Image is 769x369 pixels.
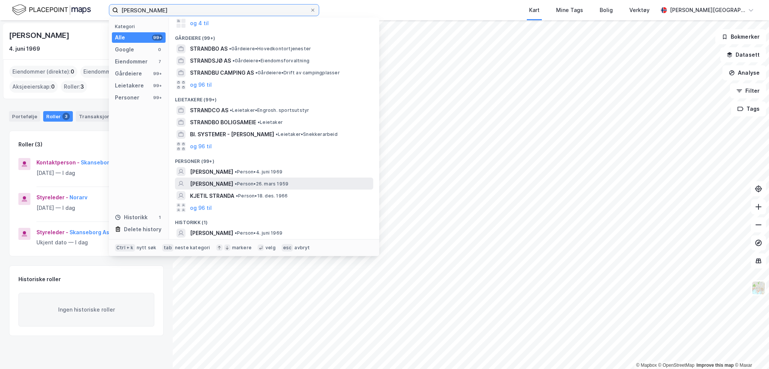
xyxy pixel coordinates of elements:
[115,57,148,66] div: Eiendommer
[190,44,228,53] span: STRANDBO AS
[169,91,379,104] div: Leietakere (99+)
[230,107,232,113] span: •
[175,245,210,251] div: neste kategori
[152,71,163,77] div: 99+
[18,275,61,284] div: Historiske roller
[255,70,258,75] span: •
[235,181,237,187] span: •
[115,69,142,78] div: Gårdeiere
[115,93,139,102] div: Personer
[36,169,154,178] div: [DATE] — I dag
[115,244,135,252] div: Ctrl + k
[115,24,166,29] div: Kategori
[71,67,74,76] span: 0
[235,230,237,236] span: •
[670,6,745,15] div: [PERSON_NAME][GEOGRAPHIC_DATA]
[124,225,161,234] div: Delete history
[255,70,340,76] span: Gårdeiere • Drift av campingplasser
[18,140,42,149] div: Roller (3)
[556,6,583,15] div: Mine Tags
[236,193,288,199] span: Person • 18. des. 1966
[190,179,233,188] span: [PERSON_NAME]
[62,113,70,120] div: 3
[18,293,154,327] div: Ingen historiske roller
[258,119,283,125] span: Leietaker
[190,130,274,139] span: BI. SYSTEMER - [PERSON_NAME]
[169,152,379,166] div: Personer (99+)
[282,244,293,252] div: esc
[715,29,766,44] button: Bokmerker
[236,193,238,199] span: •
[190,167,233,176] span: [PERSON_NAME]
[115,213,148,222] div: Historikk
[169,214,379,227] div: Historikk (1)
[12,3,91,17] img: logo.f888ab2527a4732fd821a326f86c7f29.svg
[9,66,77,78] div: Eiendommer (direkte) :
[115,81,144,90] div: Leietakere
[731,101,766,116] button: Tags
[137,245,157,251] div: nytt søk
[157,59,163,65] div: 7
[190,80,212,89] button: og 96 til
[294,245,310,251] div: avbryt
[529,6,540,15] div: Kart
[190,191,234,200] span: KJETIL STRANDA
[190,68,254,77] span: STRANDBU CAMPING AS
[190,118,256,127] span: STRANDBO BOLIGSAMEIE
[115,33,125,42] div: Alle
[9,29,71,41] div: [PERSON_NAME]
[157,214,163,220] div: 1
[730,83,766,98] button: Filter
[190,56,231,65] span: STRANDSJØ AS
[190,106,228,115] span: STRANDCO AS
[235,230,282,236] span: Person • 4. juni 1969
[629,6,650,15] div: Verktøy
[51,82,55,91] span: 0
[235,169,237,175] span: •
[190,19,209,28] button: og 4 til
[600,6,613,15] div: Bolig
[235,181,288,187] span: Person • 26. mars 1959
[276,131,278,137] span: •
[190,142,212,151] button: og 96 til
[162,244,173,252] div: tab
[722,65,766,80] button: Analyse
[152,95,163,101] div: 99+
[720,47,766,62] button: Datasett
[258,119,260,125] span: •
[190,229,233,238] span: [PERSON_NAME]
[232,58,235,63] span: •
[731,333,769,369] div: Kontrollprogram for chat
[229,46,231,51] span: •
[276,131,338,137] span: Leietaker • Snekkerarbeid
[157,47,163,53] div: 0
[731,333,769,369] iframe: Chat Widget
[152,83,163,89] div: 99+
[265,245,276,251] div: velg
[235,169,282,175] span: Person • 4. juni 1969
[76,111,118,122] div: Transaksjoner
[9,111,40,122] div: Portefølje
[115,45,134,54] div: Google
[229,46,311,52] span: Gårdeiere • Hovedkontortjenester
[9,44,40,53] div: 4. juni 1969
[190,203,212,212] button: og 96 til
[36,238,154,247] div: Ukjent dato — I dag
[36,203,154,212] div: [DATE] — I dag
[61,81,87,93] div: Roller :
[232,58,309,64] span: Gårdeiere • Eiendomsforvaltning
[118,5,310,16] input: Søk på adresse, matrikkel, gårdeiere, leietakere eller personer
[9,81,58,93] div: Aksjeeierskap :
[658,363,695,368] a: OpenStreetMap
[697,363,734,368] a: Improve this map
[230,107,309,113] span: Leietaker • Engrosh. sportsutstyr
[636,363,657,368] a: Mapbox
[80,82,84,91] span: 3
[232,245,252,251] div: markere
[751,281,766,295] img: Z
[169,29,379,43] div: Gårdeiere (99+)
[80,66,153,78] div: Eiendommer (Indirekte) :
[152,35,163,41] div: 99+
[43,111,73,122] div: Roller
